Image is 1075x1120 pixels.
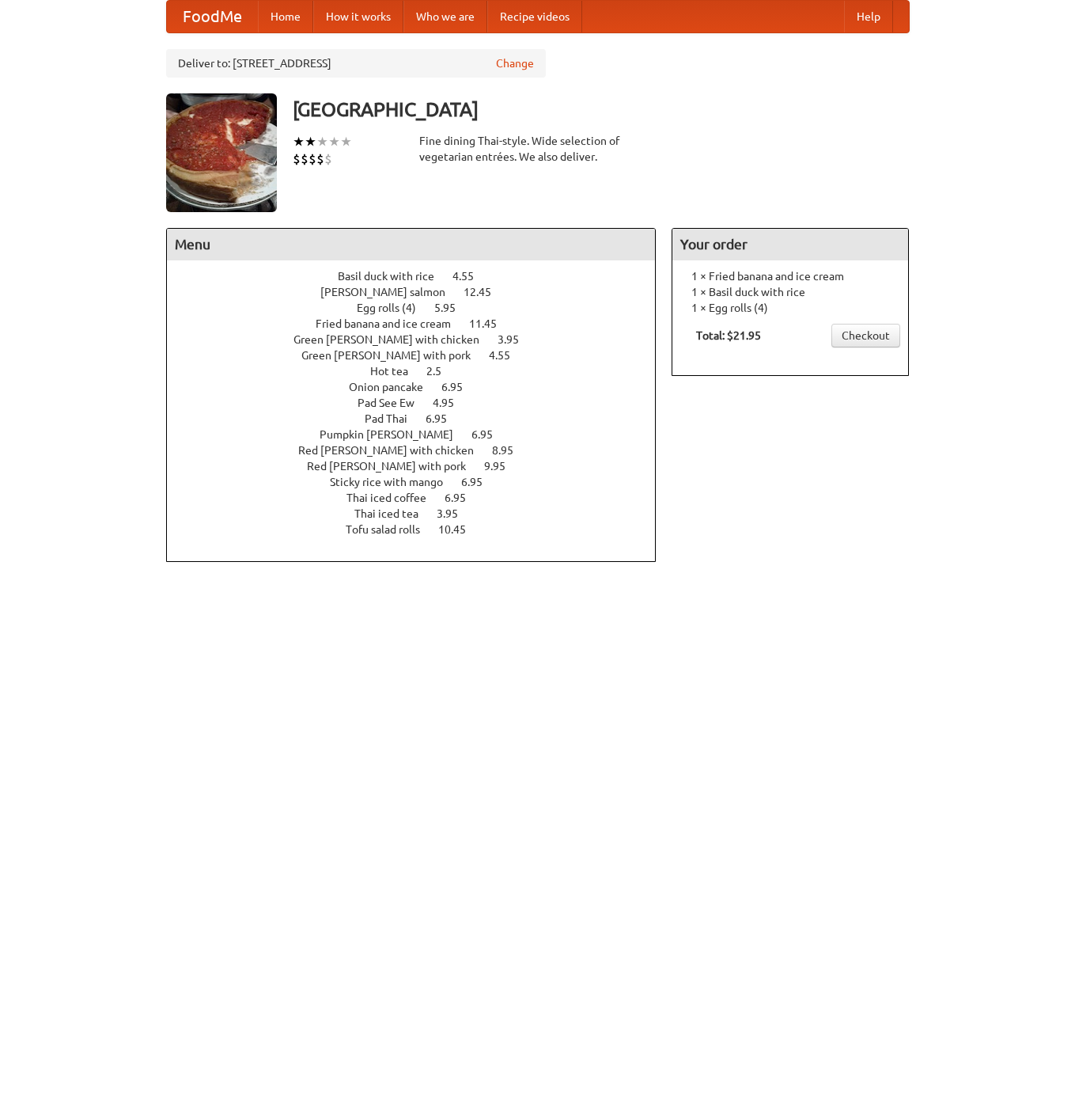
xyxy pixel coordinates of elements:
[484,460,521,473] span: 9.95
[305,133,316,150] li: ★
[349,381,492,393] a: Onion pancake 6.95
[492,444,529,457] span: 8.95
[496,55,534,71] a: Change
[338,270,503,283] a: Basil duck with rice 4.55
[293,133,305,150] li: ★
[313,1,403,32] a: How it works
[680,268,900,284] li: 1 × Fried banana and ice cream
[426,365,457,378] span: 2.5
[471,428,509,441] span: 6.95
[346,523,436,536] span: Tofu salad rolls
[166,49,546,78] div: Deliver to: [STREET_ADDRESS]
[696,329,761,342] b: Total: $21.95
[469,317,513,330] span: 11.45
[298,444,543,457] a: Red [PERSON_NAME] with chicken 8.95
[293,150,301,168] li: $
[316,317,467,330] span: Fried banana and ice cream
[357,302,485,314] a: Egg rolls (4) 5.95
[438,523,482,536] span: 10.45
[320,428,469,441] span: Pumpkin [PERSON_NAME]
[358,397,483,409] a: Pad See Ew 4.95
[370,365,471,378] a: Hot tea 2.5
[489,349,526,362] span: 4.55
[680,300,900,316] li: 1 × Egg rolls (4)
[349,381,439,393] span: Onion pancake
[298,444,490,457] span: Red [PERSON_NAME] with chicken
[370,365,424,378] span: Hot tea
[330,476,512,488] a: Sticky rice with mango 6.95
[316,133,328,150] li: ★
[320,286,461,298] span: [PERSON_NAME] salmon
[357,302,432,314] span: Egg rolls (4)
[316,317,526,330] a: Fried banana and ice cream 11.45
[258,1,313,32] a: Home
[293,93,910,125] h3: [GEOGRAPHIC_DATA]
[487,1,582,32] a: Recipe videos
[441,381,479,393] span: 6.95
[346,523,495,536] a: Tofu salad rolls 10.45
[301,150,308,168] li: $
[346,492,495,504] a: Thai iced coffee 6.95
[301,349,486,362] span: Green [PERSON_NAME] with pork
[403,1,487,32] a: Who we are
[680,284,900,300] li: 1 × Basil duck with rice
[338,270,450,283] span: Basil duck with rice
[167,229,656,260] h4: Menu
[324,150,332,168] li: $
[464,286,507,298] span: 12.45
[307,460,482,473] span: Red [PERSON_NAME] with pork
[166,93,277,212] img: angular.jpg
[419,133,657,165] div: Fine dining Thai-style. Wide selection of vegetarian entrées. We also deliver.
[308,150,316,168] li: $
[354,507,487,520] a: Thai iced tea 3.95
[328,133,340,150] li: ★
[358,397,430,409] span: Pad See Ew
[346,492,442,504] span: Thai iced coffee
[365,412,423,425] span: Pad Thai
[293,333,548,346] a: Green [PERSON_NAME] with chicken 3.95
[301,349,539,362] a: Green [PERSON_NAME] with pork 4.55
[307,460,535,473] a: Red [PERSON_NAME] with pork 9.95
[844,1,893,32] a: Help
[316,150,324,168] li: $
[340,133,352,150] li: ★
[365,412,476,425] a: Pad Thai 6.95
[330,476,459,488] span: Sticky rice with mango
[354,507,434,520] span: Thai iced tea
[167,1,258,32] a: FoodMe
[320,286,520,298] a: [PERSON_NAME] salmon 12.45
[293,333,495,346] span: Green [PERSON_NAME] with chicken
[437,507,474,520] span: 3.95
[672,229,908,260] h4: Your order
[831,324,900,347] a: Checkout
[426,412,463,425] span: 6.95
[498,333,535,346] span: 3.95
[320,428,522,441] a: Pumpkin [PERSON_NAME] 6.95
[461,476,498,488] span: 6.95
[433,397,470,409] span: 4.95
[452,270,490,283] span: 4.55
[434,302,471,314] span: 5.95
[445,492,482,504] span: 6.95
